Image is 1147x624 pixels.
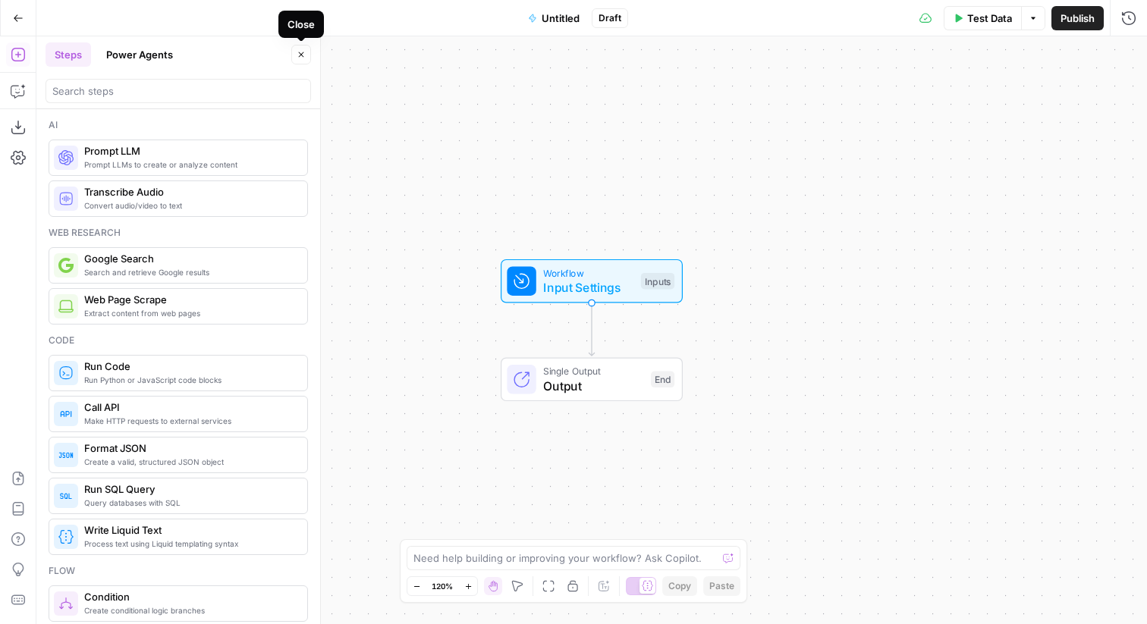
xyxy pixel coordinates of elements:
button: Paste [703,576,740,596]
button: Steps [46,42,91,67]
span: Output [543,377,643,395]
span: Prompt LLM [84,143,295,158]
span: Google Search [84,251,295,266]
span: Single Output [543,364,643,378]
span: Run Code [84,359,295,374]
span: Test Data [967,11,1012,26]
div: Single OutputOutputEnd [451,358,733,402]
button: Power Agents [97,42,182,67]
span: Paste [709,579,734,593]
span: Process text using Liquid templating syntax [84,538,295,550]
span: Make HTTP requests to external services [84,415,295,427]
input: Search steps [52,83,304,99]
span: 120% [432,580,453,592]
span: Create conditional logic branches [84,604,295,616]
span: Copy [668,579,691,593]
div: End [651,372,674,388]
div: Flow [49,564,308,578]
span: Extract content from web pages [84,307,295,319]
span: Run SQL Query [84,481,295,497]
span: Prompt LLMs to create or analyze content [84,158,295,171]
span: Publish [1061,11,1095,26]
span: Transcribe Audio [84,184,295,199]
span: Create a valid, structured JSON object [84,456,295,468]
button: Copy [662,576,697,596]
g: Edge from start to end [589,303,594,356]
button: Publish [1051,6,1104,30]
span: Search and retrieve Google results [84,266,295,278]
div: WorkflowInput SettingsInputs [451,259,733,303]
button: Test Data [944,6,1021,30]
div: Inputs [641,273,674,290]
span: Convert audio/video to text [84,199,295,212]
button: Untitled [519,6,589,30]
span: Workflow [543,265,633,280]
div: Web research [49,226,308,240]
div: Code [49,334,308,347]
span: Write Liquid Text [84,522,295,538]
span: Draft [599,11,621,25]
span: Untitled [542,11,580,26]
div: Close [288,17,315,32]
span: Call API [84,400,295,415]
span: Condition [84,589,295,604]
span: Input Settings [543,278,633,296]
span: Query databases with SQL [84,497,295,509]
div: Ai [49,118,308,132]
span: Run Python or JavaScript code blocks [84,374,295,386]
span: Web Page Scrape [84,292,295,307]
span: Format JSON [84,441,295,456]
